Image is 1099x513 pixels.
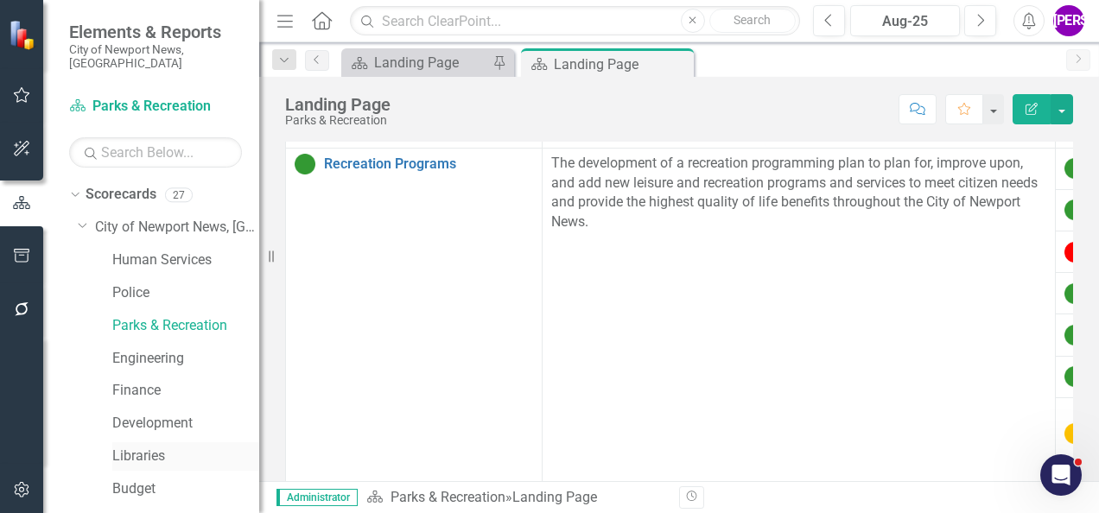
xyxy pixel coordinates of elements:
div: 27 [165,187,193,202]
input: Search ClearPoint... [350,6,800,36]
a: City of Newport News, [GEOGRAPHIC_DATA] [95,218,259,237]
div: Landing Page [285,95,391,114]
img: On Target [1064,325,1085,345]
button: [PERSON_NAME] [1053,5,1084,36]
a: Parks & Recreation [69,97,242,117]
div: Landing Page [554,54,689,75]
img: ClearPoint Strategy [9,20,39,50]
p: The development of a recreation programming plan to plan for, improve upon, and add new leisure a... [551,154,1046,232]
img: On Target [1064,283,1085,304]
img: On Target [1064,158,1085,179]
a: Engineering [112,349,259,369]
button: Aug-25 [850,5,960,36]
a: Budget [112,479,259,499]
a: Parks & Recreation [112,316,259,336]
div: » [366,488,666,508]
img: On Target [1064,366,1085,387]
a: Scorecards [86,185,156,205]
img: On Target [295,154,315,174]
a: Human Services [112,250,259,270]
span: Administrator [276,489,358,506]
span: Search [734,13,771,27]
img: On Target [1064,199,1085,220]
a: Landing Page [346,52,488,73]
a: Recreation Programs [324,156,533,172]
iframe: Intercom live chat [1040,454,1082,496]
input: Search Below... [69,137,242,168]
span: Elements & Reports [69,22,242,42]
a: Development [112,414,259,434]
div: Landing Page [512,489,597,505]
button: Search [709,9,796,33]
a: Parks & Recreation [391,489,505,505]
a: Libraries [112,446,259,466]
div: Parks & Recreation [285,114,391,127]
div: Landing Page [374,52,488,73]
div: Aug-25 [856,11,954,32]
a: Police [112,283,259,303]
img: Caution [1064,423,1085,444]
a: Finance [112,381,259,401]
img: Below Target [1064,242,1085,263]
small: City of Newport News, [GEOGRAPHIC_DATA] [69,42,242,71]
